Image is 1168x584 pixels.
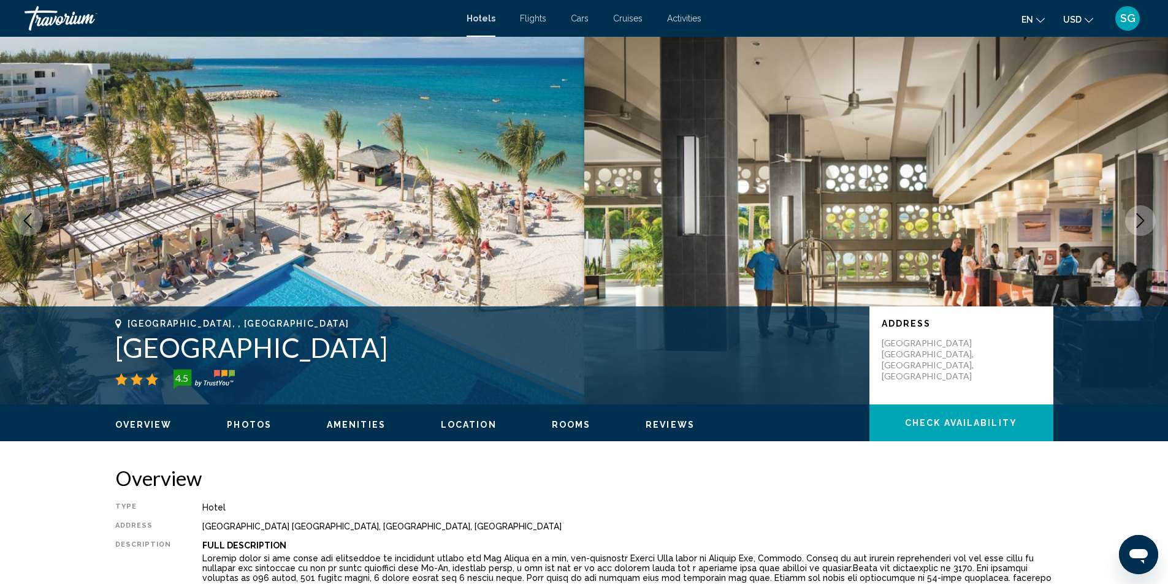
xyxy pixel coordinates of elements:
button: Change currency [1063,10,1093,28]
button: Next image [1125,205,1156,236]
div: Hotel [202,502,1053,512]
a: Cruises [613,13,643,23]
iframe: Button to launch messaging window [1119,535,1158,574]
span: Check Availability [905,419,1017,428]
div: Address [115,521,172,531]
span: SG [1120,12,1136,25]
button: Location [441,419,497,430]
button: Overview [115,419,172,430]
a: Flights [520,13,546,23]
a: Hotels [467,13,495,23]
span: en [1021,15,1033,25]
p: [GEOGRAPHIC_DATA] [GEOGRAPHIC_DATA], [GEOGRAPHIC_DATA], [GEOGRAPHIC_DATA] [882,338,980,382]
b: Full Description [202,540,286,550]
button: Amenities [327,419,386,430]
a: Activities [667,13,701,23]
h1: [GEOGRAPHIC_DATA] [115,332,857,363]
span: Photos [227,420,272,430]
span: USD [1063,15,1082,25]
button: Previous image [12,205,43,236]
button: Rooms [552,419,591,430]
button: Change language [1021,10,1045,28]
span: Location [441,420,497,430]
p: Address [882,319,1041,328]
a: Travorium [25,6,454,31]
img: trustyou-badge-hor.svg [174,370,235,389]
button: User Menu [1112,6,1143,31]
span: Amenities [327,420,386,430]
div: 4.5 [170,371,194,385]
span: Rooms [552,420,591,430]
span: Reviews [646,420,695,430]
h2: Overview [115,466,1053,490]
span: Overview [115,420,172,430]
a: Cars [571,13,589,23]
div: [GEOGRAPHIC_DATA] [GEOGRAPHIC_DATA], [GEOGRAPHIC_DATA], [GEOGRAPHIC_DATA] [202,521,1053,531]
span: [GEOGRAPHIC_DATA], , [GEOGRAPHIC_DATA] [128,319,349,328]
div: Type [115,502,172,512]
button: Photos [227,419,272,430]
button: Check Availability [869,404,1053,441]
button: Reviews [646,419,695,430]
